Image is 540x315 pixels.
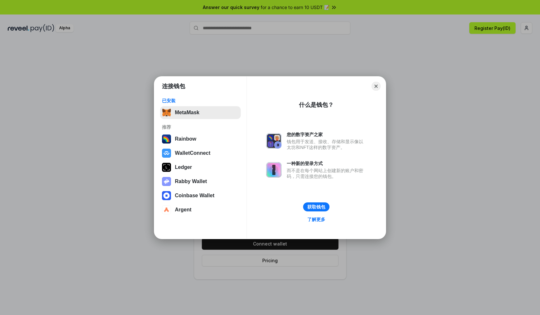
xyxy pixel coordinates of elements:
[162,149,171,158] img: svg+xml,%3Csvg%20width%3D%2228%22%20height%3D%2228%22%20viewBox%3D%220%200%2028%2028%22%20fill%3D...
[162,82,185,90] h1: 连接钱包
[175,179,207,184] div: Rabby Wallet
[160,133,241,145] button: Rainbow
[175,150,211,156] div: WalletConnect
[160,147,241,160] button: WalletConnect
[162,205,171,214] img: svg+xml,%3Csvg%20width%3D%2228%22%20height%3D%2228%22%20viewBox%3D%220%200%2028%2028%22%20fill%3D...
[160,189,241,202] button: Coinbase Wallet
[287,168,366,179] div: 而不是在每个网站上创建新的账户和密码，只需连接您的钱包。
[160,175,241,188] button: Rabby Wallet
[303,215,329,224] a: 了解更多
[287,161,366,166] div: 一种新的登录方式
[160,161,241,174] button: Ledger
[162,163,171,172] img: svg+xml,%3Csvg%20xmlns%3D%22http%3A%2F%2Fwww.w3.org%2F2000%2Fsvg%22%20width%3D%2228%22%20height%3...
[299,101,334,109] div: 什么是钱包？
[287,139,366,150] div: 钱包用于发送、接收、存储和显示像以太坊和NFT这样的数字资产。
[160,203,241,216] button: Argent
[175,164,192,170] div: Ledger
[303,202,329,211] button: 获取钱包
[266,162,282,178] img: svg+xml,%3Csvg%20xmlns%3D%22http%3A%2F%2Fwww.w3.org%2F2000%2Fsvg%22%20fill%3D%22none%22%20viewBox...
[162,191,171,200] img: svg+xml,%3Csvg%20width%3D%2228%22%20height%3D%2228%22%20viewBox%3D%220%200%2028%2028%22%20fill%3D...
[307,204,325,210] div: 获取钱包
[175,110,199,116] div: MetaMask
[162,98,239,104] div: 已安装
[162,108,171,117] img: svg+xml,%3Csvg%20fill%3D%22none%22%20height%3D%2233%22%20viewBox%3D%220%200%2035%2033%22%20width%...
[307,217,325,222] div: 了解更多
[372,82,381,91] button: Close
[175,207,192,213] div: Argent
[162,134,171,144] img: svg+xml,%3Csvg%20width%3D%22120%22%20height%3D%22120%22%20viewBox%3D%220%200%20120%20120%22%20fil...
[162,177,171,186] img: svg+xml,%3Csvg%20xmlns%3D%22http%3A%2F%2Fwww.w3.org%2F2000%2Fsvg%22%20fill%3D%22none%22%20viewBox...
[160,106,241,119] button: MetaMask
[266,133,282,149] img: svg+xml,%3Csvg%20xmlns%3D%22http%3A%2F%2Fwww.w3.org%2F2000%2Fsvg%22%20fill%3D%22none%22%20viewBox...
[175,193,214,199] div: Coinbase Wallet
[287,132,366,137] div: 您的数字资产之家
[175,136,196,142] div: Rainbow
[162,124,239,130] div: 推荐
